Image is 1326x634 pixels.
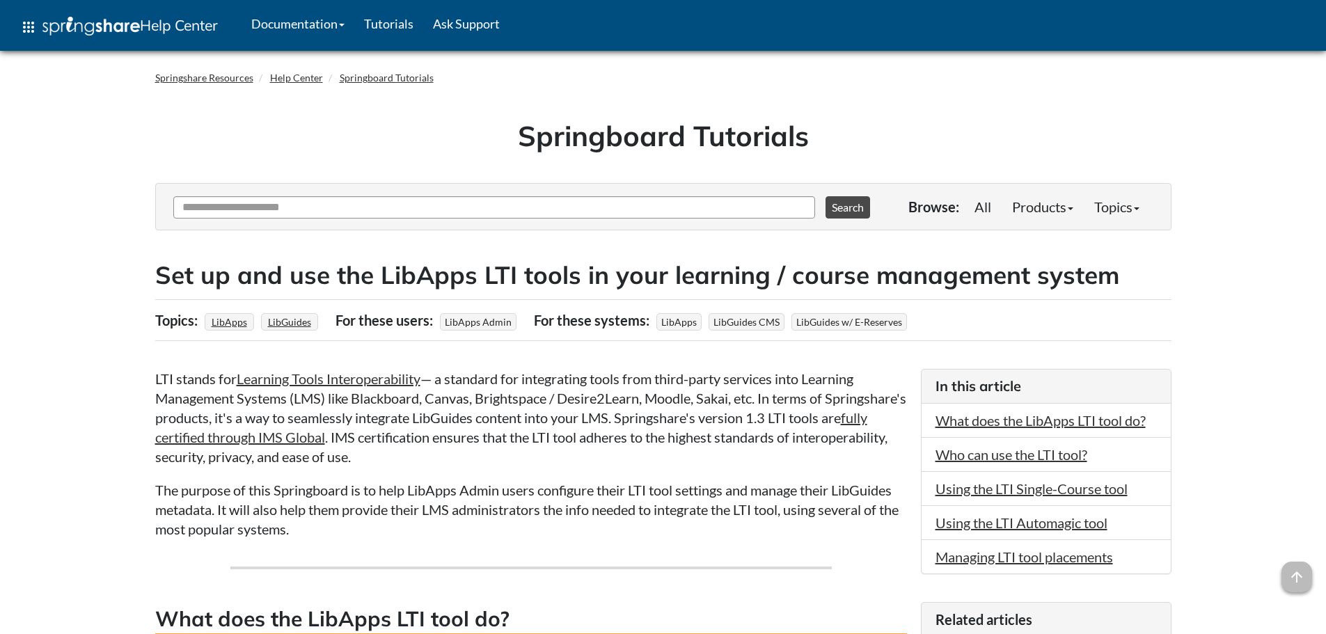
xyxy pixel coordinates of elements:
span: LibApps Admin [440,313,516,331]
h2: Set up and use the LibApps LTI tools in your learning / course management system [155,258,1171,292]
a: Using the LTI Single-Course tool [936,480,1128,497]
a: Using the LTI Automagic tool [936,514,1107,531]
a: Tutorials [354,6,423,41]
span: LibGuides CMS [709,313,784,331]
a: Springshare Resources [155,72,253,84]
div: For these users: [336,307,436,333]
div: For these systems: [534,307,653,333]
a: arrow_upward [1281,563,1312,580]
a: apps Help Center [10,6,228,48]
a: Managing LTI tool placements [936,548,1113,565]
a: Who can use the LTI tool? [936,446,1087,463]
span: LibGuides w/ E-Reserves [791,313,907,331]
span: apps [20,19,37,35]
span: LibApps [656,313,702,331]
a: Documentation [242,6,354,41]
a: Help Center [270,72,323,84]
span: Related articles [936,611,1032,628]
a: Springboard Tutorials [340,72,434,84]
a: fully certified through IMS Global [155,409,867,445]
p: Browse: [908,197,959,216]
img: Springshare [42,17,140,35]
div: Topics: [155,307,201,333]
a: Learning Tools Interoperability [237,370,420,387]
a: Products [1002,193,1084,221]
a: All [964,193,1002,221]
h1: Springboard Tutorials [166,116,1161,155]
p: The purpose of this Springboard is to help LibApps Admin users configure their LTI tool settings ... [155,480,907,539]
span: Help Center [140,16,218,34]
a: Topics [1084,193,1150,221]
a: Ask Support [423,6,510,41]
a: LibGuides [266,312,313,332]
span: arrow_upward [1281,562,1312,592]
a: LibApps [210,312,249,332]
a: What does the LibApps LTI tool do? [936,412,1146,429]
p: LTI stands for — a standard for integrating tools from third-party services into Learning Managem... [155,369,907,466]
button: Search [826,196,870,219]
h3: In this article [936,377,1157,396]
